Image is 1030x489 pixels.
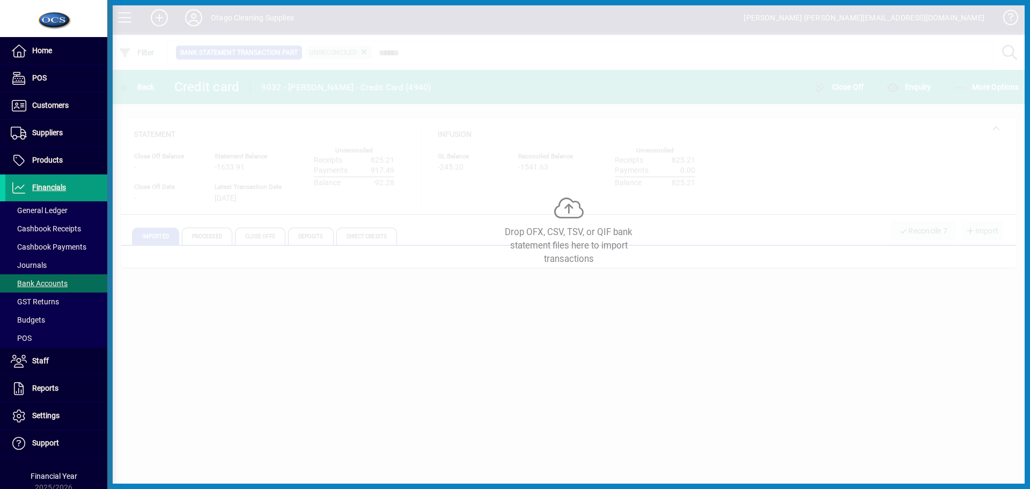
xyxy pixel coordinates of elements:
a: Journals [5,256,107,274]
a: Customers [5,92,107,119]
a: Staff [5,348,107,375]
span: Suppliers [32,128,63,137]
a: Cashbook Payments [5,238,107,256]
span: Financial Year [31,472,77,480]
span: Settings [32,411,60,420]
span: POS [32,74,47,82]
a: POS [5,329,107,347]
a: General Ledger [5,201,107,220]
a: Suppliers [5,120,107,147]
a: POS [5,65,107,92]
a: Settings [5,403,107,429]
span: Products [32,156,63,164]
span: Financials [32,183,66,192]
span: Customers [32,101,69,110]
span: Budgets [11,316,45,324]
span: Home [32,46,52,55]
span: GST Returns [11,297,59,306]
span: Cashbook Payments [11,243,86,251]
a: Cashbook Receipts [5,220,107,238]
span: POS [11,334,32,342]
span: Support [32,439,59,447]
a: Bank Accounts [5,274,107,293]
div: Drop OFX, CSV, TSV, or QIF bank statement files here to import transactions [488,225,649,266]
span: Staff [32,356,49,365]
a: Products [5,147,107,174]
span: Bank Accounts [11,279,68,288]
span: General Ledger [11,206,68,215]
span: Journals [11,261,47,269]
a: Support [5,430,107,457]
span: Reports [32,384,58,392]
a: Budgets [5,311,107,329]
a: Reports [5,375,107,402]
a: GST Returns [5,293,107,311]
a: Home [5,38,107,64]
span: Cashbook Receipts [11,224,81,233]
